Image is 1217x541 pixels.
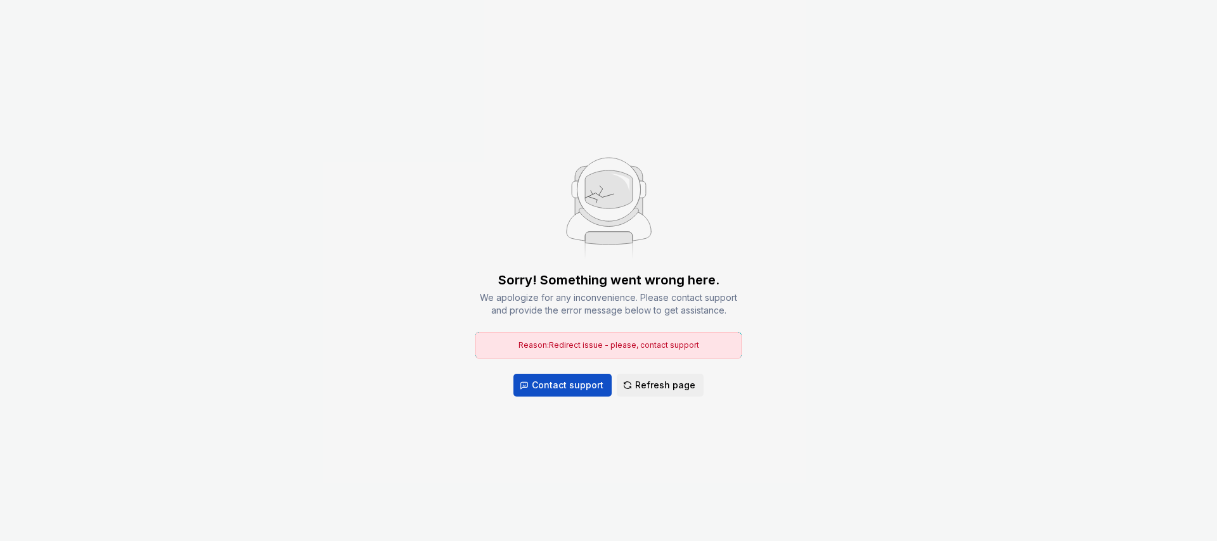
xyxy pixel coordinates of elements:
button: Contact support [513,374,612,397]
div: We apologize for any inconvenience. Please contact support and provide the error message below to... [475,291,742,317]
span: Reason: Redirect issue - please, contact support [518,340,699,350]
button: Refresh page [617,374,704,397]
span: Contact support [532,379,603,391]
div: Sorry! Something went wrong here. [498,271,719,289]
span: Refresh page [635,379,695,391]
